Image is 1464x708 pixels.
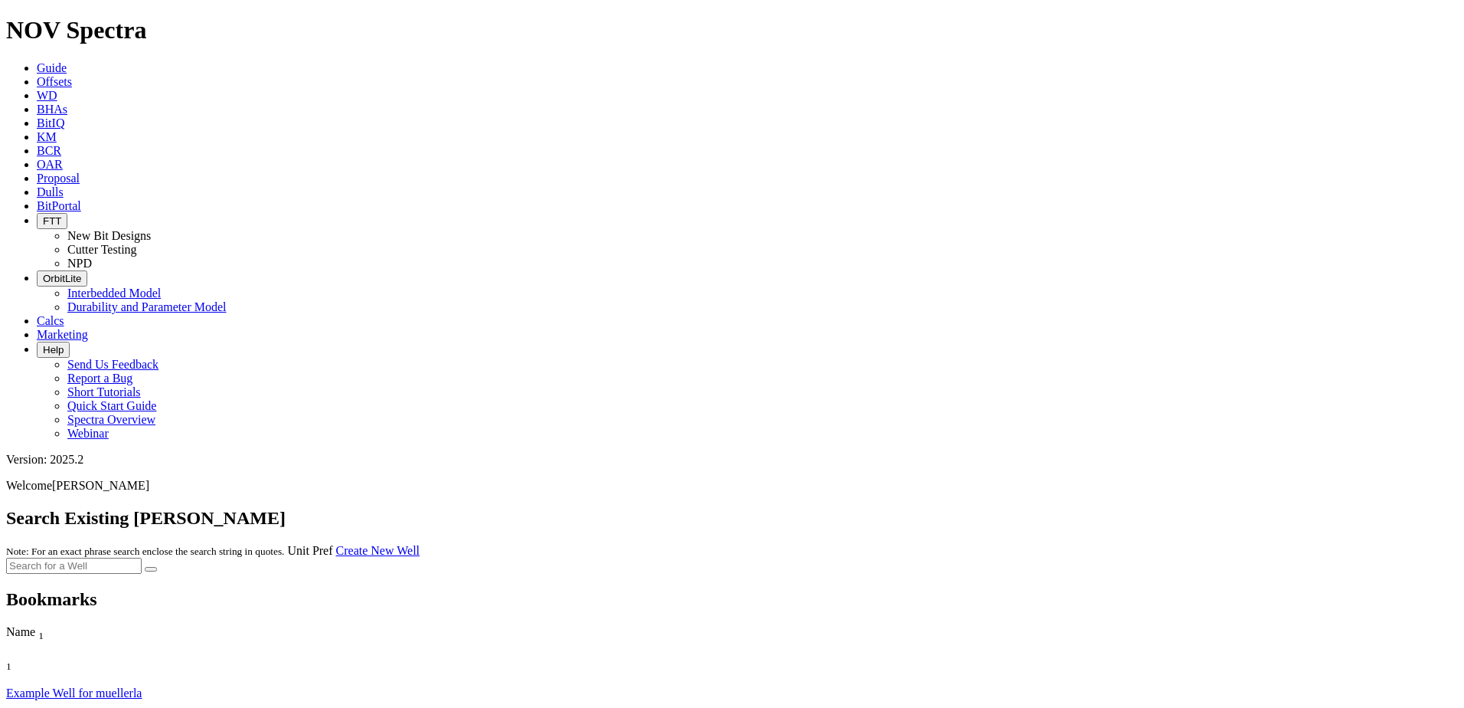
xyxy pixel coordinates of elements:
div: Version: 2025.2 [6,453,1458,467]
a: OAR [37,158,63,171]
button: Help [37,342,70,358]
span: Help [43,344,64,356]
a: New Bit Designs [67,229,151,242]
a: Dulls [37,185,64,198]
div: Sort None [6,625,1355,656]
div: Sort None [6,656,83,673]
a: Short Tutorials [67,385,141,398]
button: OrbitLite [37,270,87,287]
a: NPD [67,257,92,270]
a: Example Well for muellerla [6,687,142,700]
a: Proposal [37,172,80,185]
div: Column Menu [6,642,1355,656]
h2: Search Existing [PERSON_NAME] [6,508,1458,529]
a: Send Us Feedback [67,358,158,371]
span: [PERSON_NAME] [52,479,149,492]
a: Offsets [37,75,72,88]
a: Spectra Overview [67,413,155,426]
sub: 1 [38,630,44,641]
a: BHAs [37,103,67,116]
a: Unit Pref [287,544,332,557]
h1: NOV Spectra [6,16,1458,44]
a: Marketing [37,328,88,341]
a: WD [37,89,57,102]
sub: 1 [6,660,11,672]
a: Durability and Parameter Model [67,300,227,313]
span: Name [6,625,35,638]
a: Interbedded Model [67,287,161,300]
a: Quick Start Guide [67,399,156,412]
a: Webinar [67,427,109,440]
span: Sort None [38,625,44,638]
a: BitIQ [37,116,64,129]
small: Note: For an exact phrase search enclose the search string in quotes. [6,546,284,557]
div: Column Menu [6,673,83,687]
h2: Bookmarks [6,589,1458,610]
button: FTT [37,213,67,229]
a: Cutter Testing [67,243,137,256]
input: Search for a Well [6,558,142,574]
span: OrbitLite [43,273,81,284]
a: BCR [37,144,61,157]
a: KM [37,130,57,143]
div: Name Sort None [6,625,1355,642]
a: Report a Bug [67,372,132,385]
p: Welcome [6,479,1458,493]
div: Sort None [6,656,83,687]
a: Calcs [37,314,64,327]
a: Guide [37,61,67,74]
a: BitPortal [37,199,81,212]
a: Create New Well [336,544,420,557]
span: Sort None [6,656,11,669]
span: FTT [43,215,61,227]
